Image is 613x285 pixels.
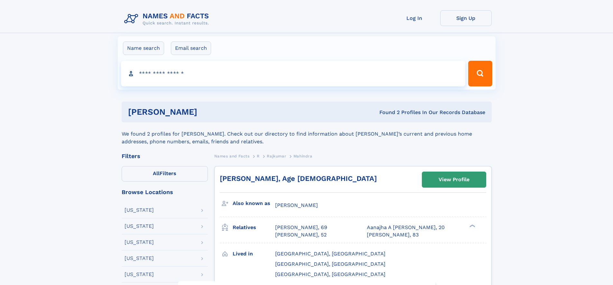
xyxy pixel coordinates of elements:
[275,224,327,231] a: [PERSON_NAME], 69
[288,109,485,116] div: Found 2 Profiles In Our Records Database
[125,256,154,261] div: [US_STATE]
[468,224,476,228] div: ❯
[233,198,275,209] h3: Also known as
[214,152,250,160] a: Names and Facts
[123,41,164,55] label: Name search
[233,248,275,259] h3: Lived in
[422,172,486,187] a: View Profile
[367,231,419,238] a: [PERSON_NAME], 83
[121,61,466,86] input: search input
[257,152,260,160] a: R
[153,170,160,176] span: All
[275,271,385,277] span: [GEOGRAPHIC_DATA], [GEOGRAPHIC_DATA]
[125,224,154,229] div: [US_STATE]
[267,152,286,160] a: Rajkumar
[267,154,286,158] span: Rajkumar
[122,10,214,28] img: Logo Names and Facts
[257,154,260,158] span: R
[440,10,492,26] a: Sign Up
[367,224,445,231] a: Aanajha A [PERSON_NAME], 20
[389,10,440,26] a: Log In
[439,172,469,187] div: View Profile
[122,166,208,182] label: Filters
[275,261,385,267] span: [GEOGRAPHIC_DATA], [GEOGRAPHIC_DATA]
[220,174,377,183] a: [PERSON_NAME], Age [DEMOGRAPHIC_DATA]
[125,240,154,245] div: [US_STATE]
[122,189,208,195] div: Browse Locations
[293,154,312,158] span: Mahindra
[275,231,327,238] a: [PERSON_NAME], 52
[468,61,492,86] button: Search Button
[122,122,492,146] div: We found 2 profiles for [PERSON_NAME]. Check out our directory to find information about [PERSON_...
[275,202,318,208] span: [PERSON_NAME]
[125,208,154,213] div: [US_STATE]
[125,272,154,277] div: [US_STATE]
[233,222,275,233] h3: Relatives
[171,41,211,55] label: Email search
[275,251,385,257] span: [GEOGRAPHIC_DATA], [GEOGRAPHIC_DATA]
[122,153,208,159] div: Filters
[128,108,288,116] h1: [PERSON_NAME]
